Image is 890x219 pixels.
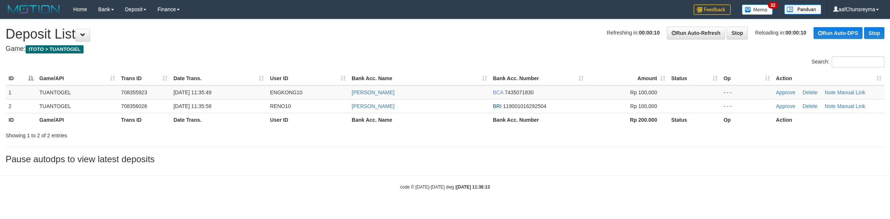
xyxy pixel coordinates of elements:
[6,99,36,113] td: 2
[352,89,394,95] a: [PERSON_NAME]
[493,103,502,109] span: BRI
[36,99,118,113] td: TUANTOGEL
[36,85,118,99] td: TUANTOGEL
[503,103,547,109] span: Copy 119001016292504 to clipboard
[825,89,836,95] a: Note
[170,113,267,127] th: Date Trans.
[587,72,668,85] th: Amount: activate to sort column ascending
[721,85,773,99] td: - - -
[814,27,863,39] a: Run Auto-DPS
[490,113,587,127] th: Bank Acc. Number
[400,184,490,190] small: code © [DATE]-[DATE] dwg |
[668,113,721,127] th: Status
[727,27,748,39] a: Stop
[173,89,211,95] span: [DATE] 11:35:49
[721,99,773,113] td: - - -
[270,103,291,109] span: RENO10
[784,4,821,14] img: panduan.png
[6,113,36,127] th: ID
[349,113,490,127] th: Bank Acc. Name
[776,103,795,109] a: Approve
[776,89,795,95] a: Approve
[802,89,817,95] a: Delete
[721,72,773,85] th: Op: activate to sort column ascending
[630,89,657,95] span: Rp 100,000
[26,45,84,53] span: ITOTO > TUANTOGEL
[630,103,657,109] span: Rp 100,000
[667,27,725,39] a: Run Auto-Refresh
[837,89,865,95] a: Manual Link
[267,113,349,127] th: User ID
[812,56,884,68] label: Search:
[6,72,36,85] th: ID: activate to sort column descending
[721,113,773,127] th: Op
[639,30,660,36] strong: 00:00:10
[6,85,36,99] td: 1
[6,45,884,53] h4: Game:
[773,113,884,127] th: Action
[786,30,806,36] strong: 00:00:10
[6,4,62,15] img: MOTION_logo.png
[6,129,365,139] div: Showing 1 to 2 of 2 entries
[352,103,394,109] a: [PERSON_NAME]
[837,103,865,109] a: Manual Link
[170,72,267,85] th: Date Trans.: activate to sort column ascending
[456,184,490,190] strong: [DATE] 11:36:13
[118,113,170,127] th: Trans ID
[270,89,302,95] span: ENGKONG10
[742,4,773,15] img: Button%20Memo.svg
[493,89,503,95] span: BCA
[118,72,170,85] th: Trans ID: activate to sort column ascending
[6,27,884,42] h1: Deposit List
[121,89,147,95] span: 708355923
[587,113,668,127] th: Rp 200.000
[121,103,147,109] span: 708356026
[490,72,587,85] th: Bank Acc. Number: activate to sort column ascending
[694,4,731,15] img: Feedback.jpg
[668,72,721,85] th: Status: activate to sort column ascending
[505,89,534,95] span: Copy 7435071830 to clipboard
[267,72,349,85] th: User ID: activate to sort column ascending
[802,103,817,109] a: Delete
[349,72,490,85] th: Bank Acc. Name: activate to sort column ascending
[173,103,211,109] span: [DATE] 11:35:58
[607,30,659,36] span: Refreshing in:
[773,72,884,85] th: Action: activate to sort column ascending
[6,154,884,164] h3: Pause autodps to view latest deposits
[825,103,836,109] a: Note
[755,30,806,36] span: Reloading in:
[832,56,884,68] input: Search:
[36,72,118,85] th: Game/API: activate to sort column ascending
[36,113,118,127] th: Game/API
[768,2,778,9] span: 32
[864,27,884,39] a: Stop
